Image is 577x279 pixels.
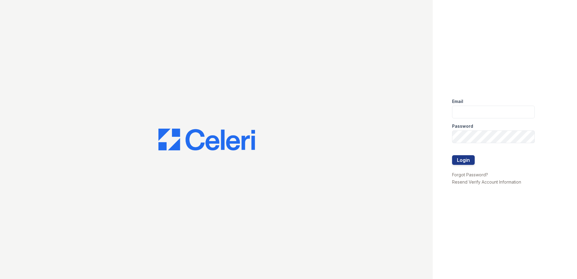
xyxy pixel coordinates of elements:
[158,129,255,150] img: CE_Logo_Blue-a8612792a0a2168367f1c8372b55b34899dd931a85d93a1a3d3e32e68fde9ad4.png
[452,123,473,129] label: Password
[452,155,475,165] button: Login
[452,98,463,104] label: Email
[452,179,521,184] a: Resend Verify Account Information
[452,172,488,177] a: Forgot Password?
